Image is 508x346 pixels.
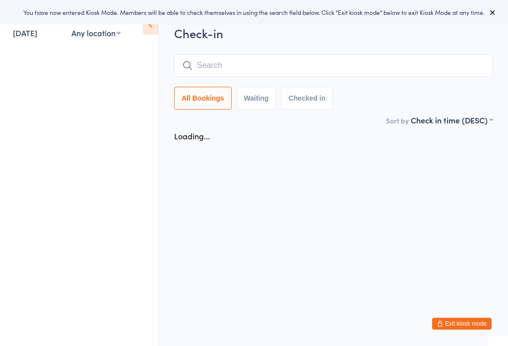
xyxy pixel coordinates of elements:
[386,115,409,125] label: Sort by
[174,25,493,41] h2: Check-in
[174,87,232,110] button: All Bookings
[174,54,493,77] input: Search
[411,115,493,125] div: Check in time (DESC)
[16,8,492,16] div: You have now entered Kiosk Mode. Members will be able to check themselves in using the search fie...
[281,87,333,110] button: Checked in
[71,27,121,38] div: Any location
[13,27,37,38] a: [DATE]
[237,87,276,110] button: Waiting
[174,130,210,141] div: Loading...
[432,318,492,330] button: Exit kiosk mode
